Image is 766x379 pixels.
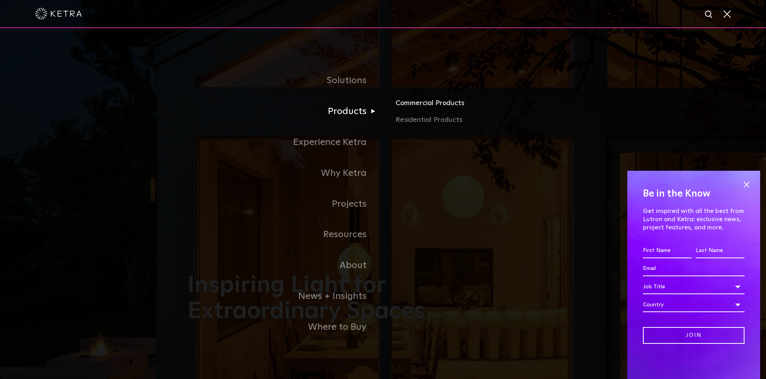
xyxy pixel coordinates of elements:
[643,186,745,201] h4: Be in the Know
[188,281,383,312] a: News + Insights
[643,261,745,276] input: Email
[188,65,578,342] div: Navigation Menu
[188,65,383,96] a: Solutions
[188,158,383,189] a: Why Ketra
[643,327,745,344] input: Join
[396,114,578,126] a: Residential Products
[643,297,745,312] div: Country
[396,97,578,114] a: Commercial Products
[643,243,692,258] input: First Name
[643,207,745,231] p: Get inspired with all the best from Lutron and Ketra: exclusive news, project features, and more.
[188,127,383,158] a: Experience Ketra
[188,250,383,281] a: About
[188,189,383,220] a: Projects
[643,279,745,294] div: Job Title
[188,96,383,127] a: Products
[696,243,745,258] input: Last Name
[188,312,383,343] a: Where to Buy
[188,219,383,250] a: Resources
[35,8,82,20] img: ketra-logo-2019-white
[704,10,714,20] img: search icon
